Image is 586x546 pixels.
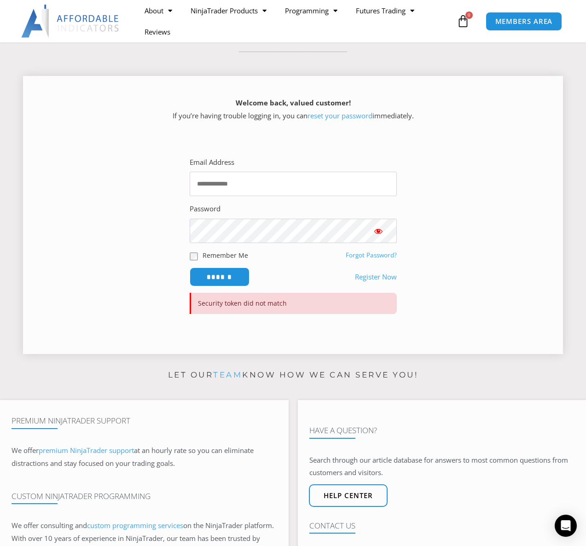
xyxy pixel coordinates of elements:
[309,426,575,435] h4: Have A Question?
[21,5,120,38] img: LogoAI | Affordable Indicators – NinjaTrader
[12,416,277,425] h4: Premium NinjaTrader Support
[495,18,553,25] span: MEMBERS AREA
[346,251,397,259] a: Forgot Password?
[12,446,254,468] span: at an hourly rate so you can eliminate distractions and stay focused on your trading goals.
[87,521,183,530] a: custom programming services
[465,12,473,19] span: 0
[236,98,351,107] strong: Welcome back, valued customer!
[309,454,575,480] p: Search through our article database for answers to most common questions from customers and visit...
[39,97,547,122] p: If you’re having trouble logging in, you can immediately.
[39,446,134,455] a: premium NinjaTrader support
[190,203,220,215] label: Password
[203,250,248,260] label: Remember Me
[443,8,483,35] a: 0
[213,370,242,379] a: team
[309,484,388,507] a: Help center
[360,219,397,243] button: Show password
[309,521,575,530] h4: Contact Us
[190,293,397,314] p: Security token did not match
[190,156,234,169] label: Email Address
[12,492,277,501] h4: Custom NinjaTrader Programming
[135,21,180,42] a: Reviews
[324,492,373,499] span: Help center
[308,111,372,120] a: reset your password
[12,446,39,455] span: We offer
[555,515,577,537] div: Open Intercom Messenger
[355,271,397,284] a: Register Now
[12,521,183,530] span: We offer consulting and
[486,12,563,31] a: MEMBERS AREA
